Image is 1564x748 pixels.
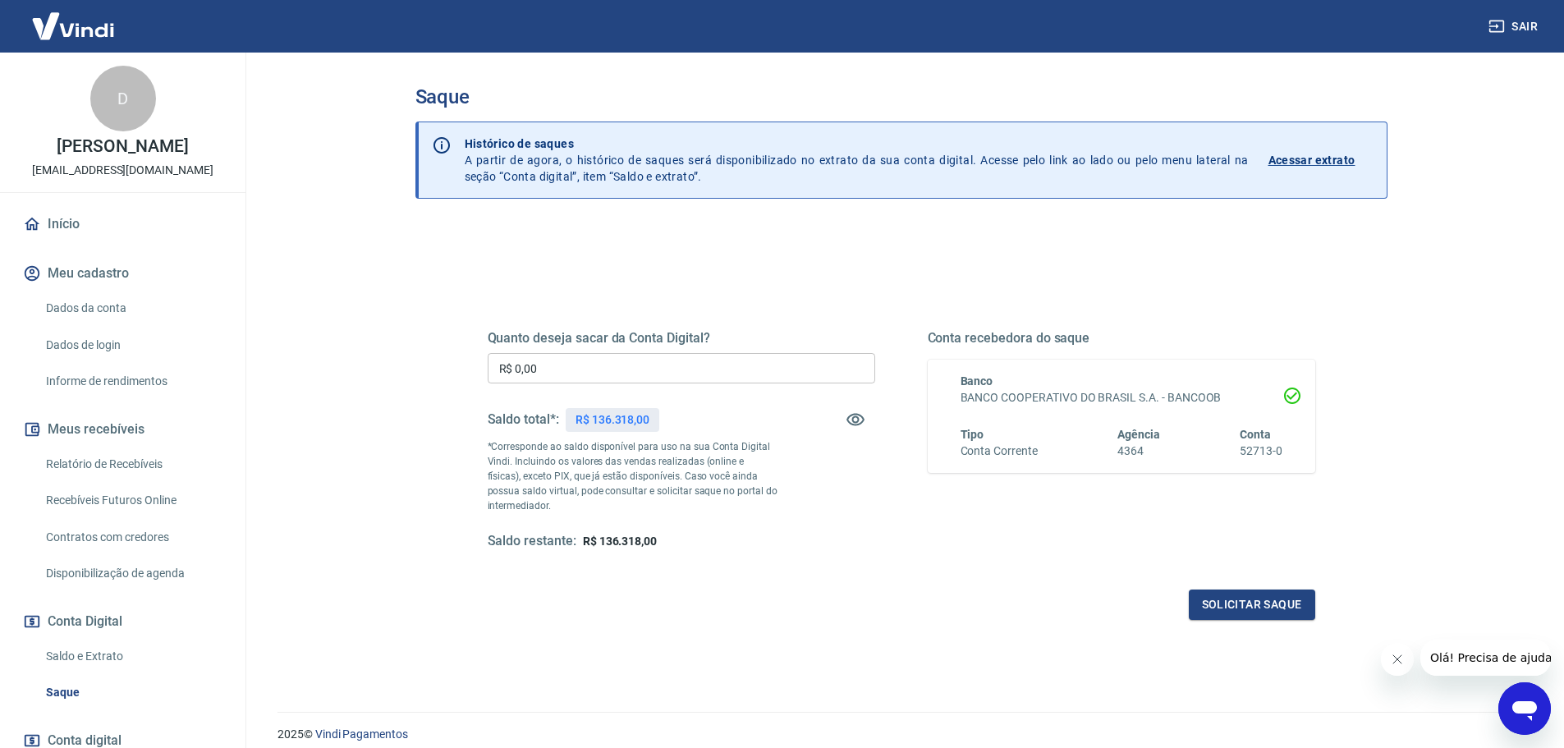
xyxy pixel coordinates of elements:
button: Conta Digital [20,603,226,640]
span: R$ 136.318,00 [583,535,657,548]
h6: 52713-0 [1240,443,1282,460]
h6: Conta Corrente [961,443,1038,460]
a: Acessar extrato [1268,135,1374,185]
a: Recebíveis Futuros Online [39,484,226,517]
p: Histórico de saques [465,135,1249,152]
p: [EMAIL_ADDRESS][DOMAIN_NAME] [32,162,213,179]
a: Dados da conta [39,291,226,325]
h5: Quanto deseja sacar da Conta Digital? [488,330,875,346]
span: Olá! Precisa de ajuda? [10,11,138,25]
p: [PERSON_NAME] [57,138,188,155]
a: Saldo e Extrato [39,640,226,673]
a: Saque [39,676,226,709]
h5: Saldo restante: [488,533,576,550]
span: Agência [1117,428,1160,441]
iframe: Botão para abrir a janela de mensagens [1498,682,1551,735]
span: Conta [1240,428,1271,441]
a: Disponibilização de agenda [39,557,226,590]
a: Dados de login [39,328,226,362]
button: Sair [1485,11,1544,42]
h3: Saque [415,85,1387,108]
a: Vindi Pagamentos [315,727,408,741]
img: Vindi [20,1,126,51]
p: A partir de agora, o histórico de saques será disponibilizado no extrato da sua conta digital. Ac... [465,135,1249,185]
a: Contratos com credores [39,521,226,554]
p: Acessar extrato [1268,152,1355,168]
h6: BANCO COOPERATIVO DO BRASIL S.A. - BANCOOB [961,389,1282,406]
button: Meus recebíveis [20,411,226,447]
iframe: Mensagem da empresa [1420,640,1551,676]
h5: Saldo total*: [488,411,559,428]
div: D [90,66,156,131]
p: R$ 136.318,00 [576,411,649,429]
p: *Corresponde ao saldo disponível para uso na sua Conta Digital Vindi. Incluindo os valores das ve... [488,439,778,513]
a: Início [20,206,226,242]
h5: Conta recebedora do saque [928,330,1315,346]
a: Relatório de Recebíveis [39,447,226,481]
button: Solicitar saque [1189,590,1315,620]
a: Informe de rendimentos [39,365,226,398]
button: Meu cadastro [20,255,226,291]
p: 2025 © [277,726,1525,743]
iframe: Fechar mensagem [1381,643,1414,676]
h6: 4364 [1117,443,1160,460]
span: Tipo [961,428,984,441]
span: Banco [961,374,993,388]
